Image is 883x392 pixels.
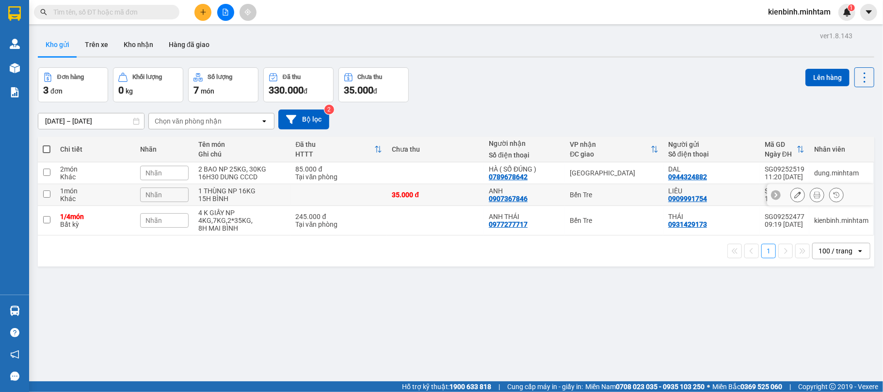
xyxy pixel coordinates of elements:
[848,4,855,11] sup: 1
[296,150,375,158] div: HTTT
[296,213,383,220] div: 245.000 đ
[820,31,852,41] div: ver 1.8.143
[402,381,491,392] span: Hỗ trợ kỹ thuật:
[358,74,383,80] div: Chưa thu
[304,87,307,95] span: đ
[43,84,48,96] span: 3
[765,141,797,148] div: Mã GD
[760,6,838,18] span: kienbinh.minhtam
[790,188,805,202] div: Sửa đơn hàng
[198,141,286,148] div: Tên món
[217,4,234,21] button: file-add
[60,195,130,203] div: Khác
[60,220,130,228] div: Bất kỳ
[145,191,162,199] span: Nhãn
[60,187,130,195] div: 1 món
[188,67,258,102] button: Số lượng7món
[145,217,162,224] span: Nhãn
[489,173,528,181] div: 0789678642
[116,33,161,56] button: Kho nhận
[50,87,63,95] span: đơn
[198,187,286,195] div: 1 THÙNG NP 16KG
[296,141,375,148] div: Đã thu
[450,383,491,391] strong: 1900 633 818
[668,220,707,228] div: 0931429173
[740,383,782,391] strong: 0369 525 060
[324,105,334,114] sup: 2
[296,173,383,181] div: Tại văn phòng
[296,165,383,173] div: 85.000 đ
[113,67,183,102] button: Khối lượng0kg
[765,220,804,228] div: 09:19 [DATE]
[668,195,707,203] div: 0909991754
[291,137,387,162] th: Toggle SortBy
[244,9,251,16] span: aim
[344,84,373,96] span: 35.000
[765,165,804,173] div: SG09252519
[145,169,162,177] span: Nhãn
[269,84,304,96] span: 330.000
[132,74,162,80] div: Khối lượng
[283,74,301,80] div: Đã thu
[10,39,20,49] img: warehouse-icon
[765,195,804,203] div: 10:42 [DATE]
[761,244,776,258] button: 1
[155,116,222,126] div: Chọn văn phòng nhận
[201,87,214,95] span: món
[616,383,705,391] strong: 0708 023 035 - 0935 103 250
[126,87,133,95] span: kg
[789,381,791,392] span: |
[38,113,144,129] input: Select a date range.
[60,213,130,220] div: 1 / 4 món
[38,67,108,102] button: Đơn hàng3đơn
[570,150,651,158] div: ĐC giao
[260,117,268,125] svg: open
[373,87,377,95] span: đ
[712,381,782,392] span: Miền Bắc
[60,165,130,173] div: 2 món
[198,209,286,224] div: 4 K GIẤY NP 4KG,7KG,2*35KG,
[60,173,130,181] div: Khác
[10,63,20,73] img: warehouse-icon
[263,67,334,102] button: Đã thu330.000đ
[489,213,560,220] div: ANH THÁI
[194,4,211,21] button: plus
[668,187,755,195] div: LIÊU
[765,187,804,195] div: SG09252503
[338,67,409,102] button: Chưa thu35.000đ
[53,7,168,17] input: Tìm tên, số ĐT hoặc mã đơn
[10,350,19,359] span: notification
[498,381,500,392] span: |
[392,145,479,153] div: Chưa thu
[819,246,852,256] div: 100 / trang
[860,4,877,21] button: caret-down
[489,151,560,159] div: Số điện thoại
[240,4,257,21] button: aim
[10,372,19,381] span: message
[668,173,707,181] div: 0944324882
[668,141,755,148] div: Người gửi
[507,381,583,392] span: Cung cấp máy in - giấy in:
[10,87,20,97] img: solution-icon
[570,169,658,177] div: [GEOGRAPHIC_DATA]
[865,8,873,16] span: caret-down
[10,306,20,316] img: warehouse-icon
[198,165,286,173] div: 2 BAO NP 25KG, 30KG
[814,169,868,177] div: dung.minhtam
[208,74,232,80] div: Số lượng
[200,9,207,16] span: plus
[856,247,864,255] svg: open
[814,145,868,153] div: Nhân viên
[118,84,124,96] span: 0
[57,74,84,80] div: Đơn hàng
[585,381,705,392] span: Miền Nam
[814,217,868,224] div: kienbinh.minhtam
[707,385,710,389] span: ⚪️
[489,165,560,173] div: HÀ ( SỐ ĐÚNG )
[765,173,804,181] div: 11:20 [DATE]
[278,110,329,129] button: Bộ lọc
[198,150,286,158] div: Ghi chú
[10,328,19,337] span: question-circle
[843,8,851,16] img: icon-new-feature
[198,195,286,203] div: 15H BÌNH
